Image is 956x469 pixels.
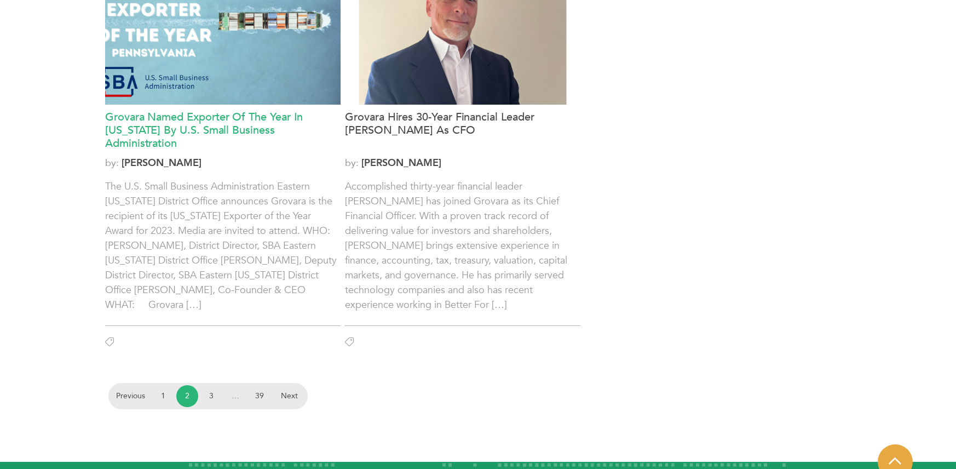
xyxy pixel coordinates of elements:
span: by: [105,156,341,170]
a: Previous [111,385,150,407]
a: 39 [249,385,270,407]
a: Grovara Named Exporter of the Year in [US_STATE] By U.S. Small Business Administration [105,111,341,150]
p: Accomplished thirty-year financial leader [PERSON_NAME] has joined Grovara as its Chief Financial... [345,179,580,312]
a: 1 [152,385,174,407]
p: The U.S. Small Business Administration Eastern [US_STATE] District Office announces Grovara is th... [105,179,341,312]
a: [PERSON_NAME] [122,156,201,170]
nav: Posts pagination [111,385,306,407]
a: 3 [200,385,222,407]
a: Next [273,385,306,407]
a: Grovara Hires 30-Year Financial Leader [PERSON_NAME] As CFO [345,111,580,150]
a: [PERSON_NAME] [361,156,441,170]
span: 2 [176,385,198,407]
span: by: [345,156,580,170]
span: … [224,385,246,407]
